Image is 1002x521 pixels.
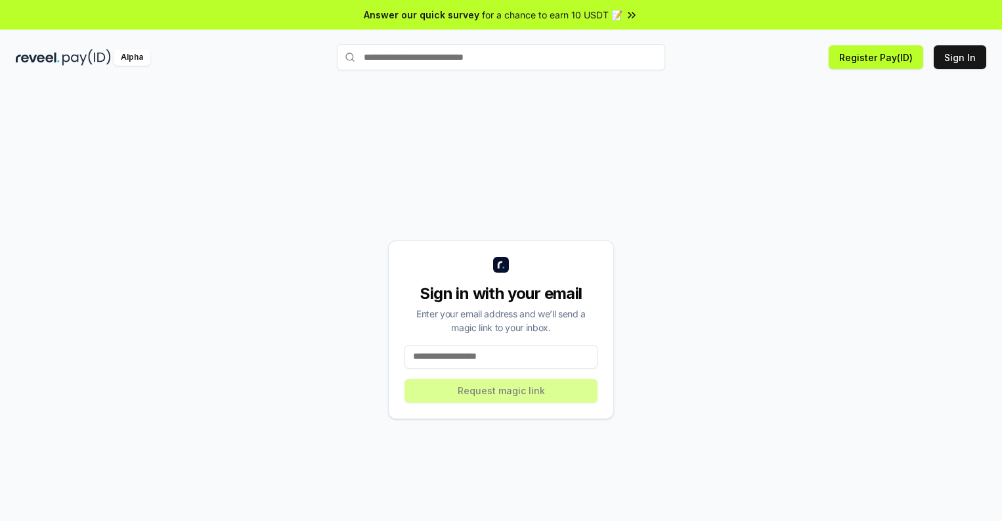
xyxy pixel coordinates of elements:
img: pay_id [62,49,111,66]
span: Answer our quick survey [364,8,479,22]
img: reveel_dark [16,49,60,66]
div: Alpha [114,49,150,66]
div: Enter your email address and we’ll send a magic link to your inbox. [404,307,598,334]
button: Sign In [934,45,986,69]
button: Register Pay(ID) [829,45,923,69]
span: for a chance to earn 10 USDT 📝 [482,8,622,22]
div: Sign in with your email [404,283,598,304]
img: logo_small [493,257,509,273]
